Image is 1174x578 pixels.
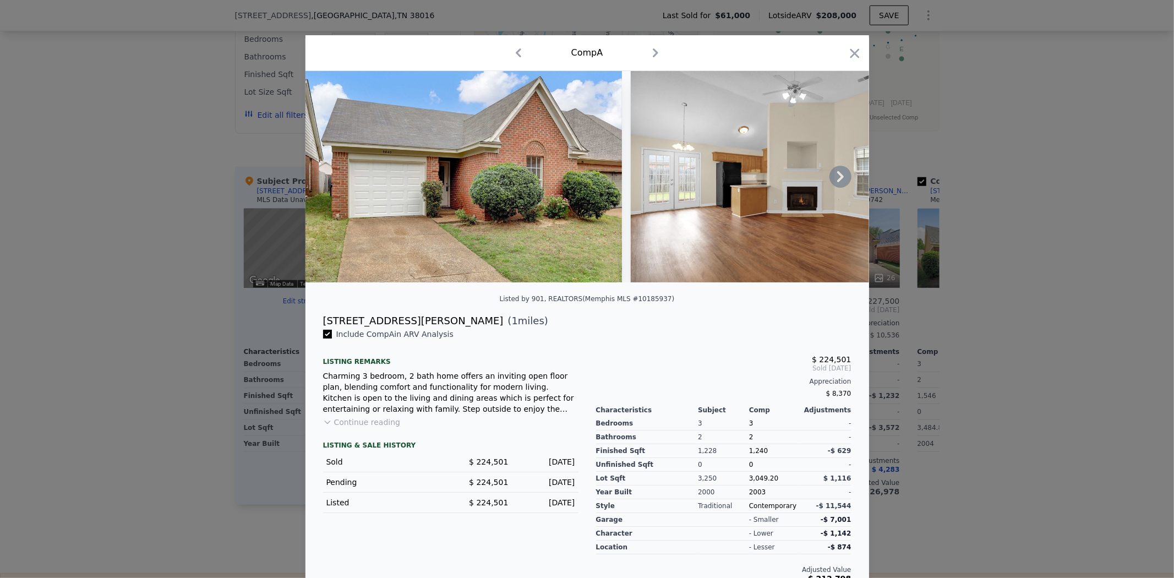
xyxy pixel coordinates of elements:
[326,456,442,467] div: Sold
[749,499,800,513] div: Contemporary
[596,513,698,527] div: garage
[596,458,698,472] div: Unfinished Sqft
[469,498,508,507] span: $ 224,501
[517,497,575,508] div: [DATE]
[698,472,749,486] div: 3,250
[596,472,698,486] div: Lot Sqft
[821,530,851,537] span: -$ 1,142
[698,499,749,513] div: Traditional
[749,419,753,427] span: 3
[800,486,851,499] div: -
[828,447,851,455] span: -$ 629
[504,313,549,329] span: ( miles)
[323,313,504,329] div: [STREET_ADDRESS][PERSON_NAME]
[332,330,458,339] span: Include Comp A in ARV Analysis
[823,475,851,482] span: $ 1,116
[323,417,401,428] button: Continue reading
[698,458,749,472] div: 0
[749,475,778,482] span: 3,049.20
[326,477,442,488] div: Pending
[821,516,851,524] span: -$ 7,001
[596,417,698,430] div: Bedrooms
[812,355,851,364] span: $ 224,501
[596,364,851,373] span: Sold [DATE]
[749,486,800,499] div: 2003
[469,478,508,487] span: $ 224,501
[512,315,518,326] span: 1
[517,477,575,488] div: [DATE]
[749,543,775,552] div: - lesser
[596,377,851,386] div: Appreciation
[698,417,749,430] div: 3
[698,486,749,499] div: 2000
[596,565,851,574] div: Adjusted Value
[631,71,948,282] img: Property Img
[698,430,749,444] div: 2
[596,444,698,458] div: Finished Sqft
[596,486,698,499] div: Year Built
[749,447,768,455] span: 1,240
[816,502,851,510] span: -$ 11,544
[596,541,698,554] div: location
[749,430,800,444] div: 2
[571,46,603,59] div: Comp A
[323,348,578,366] div: Listing remarks
[749,406,800,415] div: Comp
[596,430,698,444] div: Bathrooms
[698,444,749,458] div: 1,228
[800,458,851,472] div: -
[749,529,773,538] div: - lower
[323,441,578,452] div: LISTING & SALE HISTORY
[800,417,851,430] div: -
[828,543,851,551] span: -$ 874
[596,527,698,541] div: character
[800,406,851,415] div: Adjustments
[500,295,675,303] div: Listed by 901, REALTORS (Memphis MLS #10185937)
[800,430,851,444] div: -
[596,499,698,513] div: Style
[749,515,779,524] div: - smaller
[596,406,698,415] div: Characteristics
[826,390,851,397] span: $ 8,370
[323,370,578,415] div: Charming 3 bedroom, 2 bath home offers an inviting open floor plan, blending comfort and function...
[469,457,508,466] span: $ 224,501
[326,497,442,508] div: Listed
[517,456,575,467] div: [DATE]
[698,406,749,415] div: Subject
[305,71,623,282] img: Property Img
[749,461,753,468] span: 0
